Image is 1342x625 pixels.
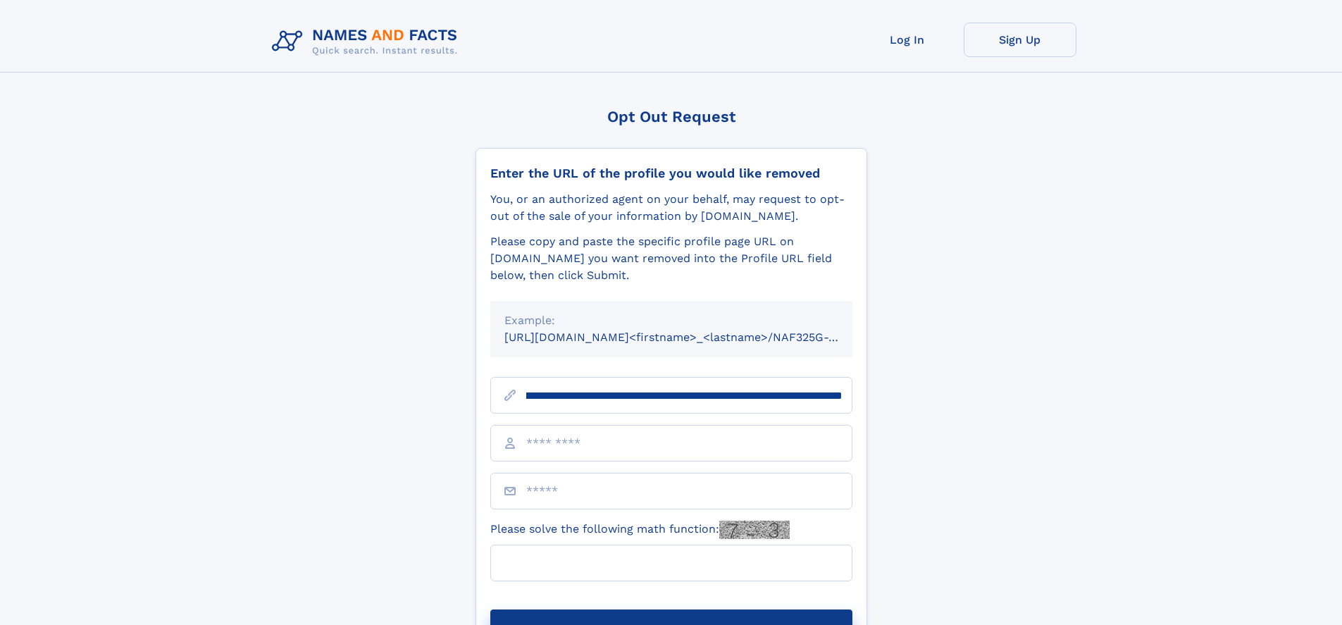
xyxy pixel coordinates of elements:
[964,23,1076,57] a: Sign Up
[476,108,867,125] div: Opt Out Request
[490,233,852,284] div: Please copy and paste the specific profile page URL on [DOMAIN_NAME] you want removed into the Pr...
[504,330,879,344] small: [URL][DOMAIN_NAME]<firstname>_<lastname>/NAF325G-xxxxxxxx
[490,166,852,181] div: Enter the URL of the profile you would like removed
[490,191,852,225] div: You, or an authorized agent on your behalf, may request to opt-out of the sale of your informatio...
[266,23,469,61] img: Logo Names and Facts
[490,521,790,539] label: Please solve the following math function:
[504,312,838,329] div: Example:
[851,23,964,57] a: Log In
